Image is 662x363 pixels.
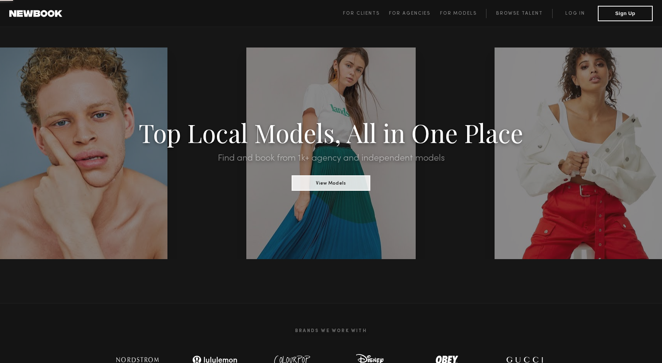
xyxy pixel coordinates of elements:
a: For Models [440,9,486,18]
a: For Agencies [389,9,440,18]
a: For Clients [343,9,389,18]
button: View Models [292,175,370,191]
h2: Brands We Work With [99,319,563,343]
a: Browse Talent [486,9,552,18]
button: Sign Up [598,6,653,21]
h1: Top Local Models, All in One Place [49,120,612,144]
a: Log in [552,9,598,18]
span: For Clients [343,11,380,16]
h2: Find and book from 1k+ agency and independent models [49,154,612,163]
span: For Agencies [389,11,430,16]
span: For Models [440,11,477,16]
a: View Models [292,178,370,187]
